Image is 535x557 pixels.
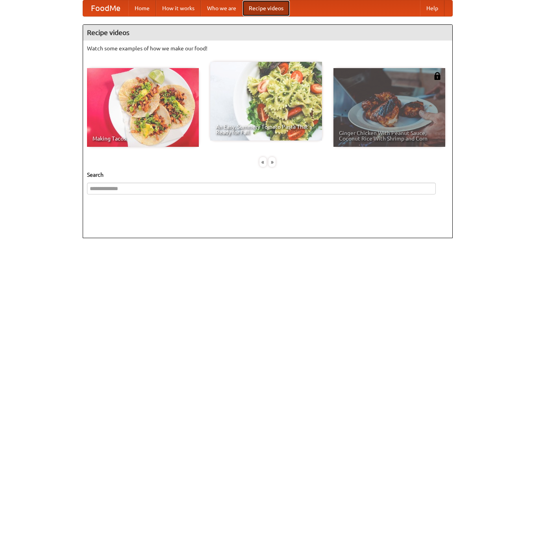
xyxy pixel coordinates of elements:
a: Home [128,0,156,16]
a: Recipe videos [243,0,290,16]
a: How it works [156,0,201,16]
a: An Easy, Summery Tomato Pasta That's Ready for Fall [210,62,322,141]
img: 483408.png [433,72,441,80]
div: « [259,157,267,167]
h5: Search [87,171,448,179]
p: Watch some examples of how we make our food! [87,44,448,52]
h4: Recipe videos [83,25,452,41]
a: FoodMe [83,0,128,16]
span: An Easy, Summery Tomato Pasta That's Ready for Fall [216,124,317,135]
a: Help [420,0,444,16]
div: » [268,157,276,167]
span: Making Tacos [93,136,193,141]
a: Making Tacos [87,68,199,147]
a: Who we are [201,0,243,16]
